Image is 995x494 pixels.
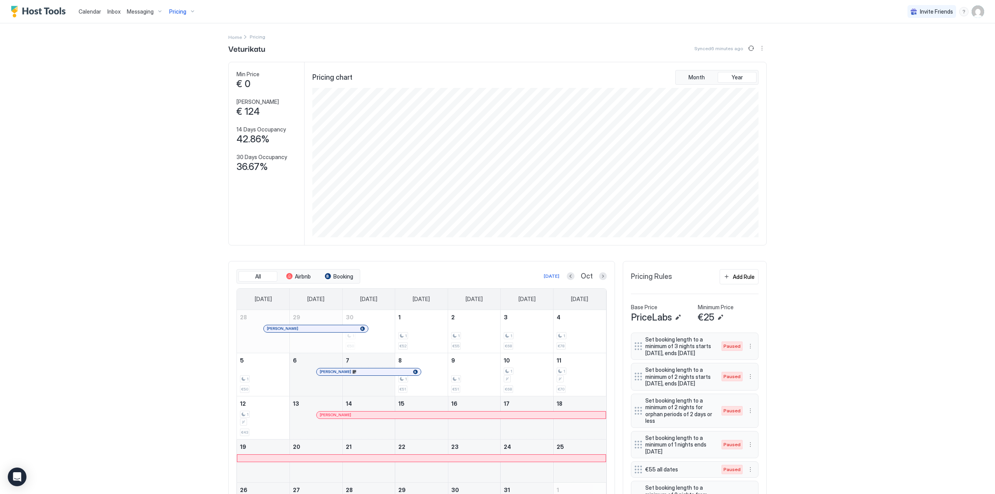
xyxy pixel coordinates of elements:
td: October 15, 2025 [395,396,448,439]
span: 23 [451,443,459,450]
span: 3 [504,314,508,321]
button: Add Rule [720,269,759,284]
a: Monday [300,289,332,310]
span: 10 [504,357,510,364]
td: October 1, 2025 [395,310,448,353]
div: menu [746,342,755,351]
span: [DATE] [466,296,483,303]
button: More options [757,44,767,53]
span: €43 [241,430,248,435]
a: September 30, 2025 [343,310,395,324]
a: October 15, 2025 [395,396,448,411]
button: More options [746,440,755,449]
span: 21 [346,443,352,450]
td: October 8, 2025 [395,353,448,396]
a: October 14, 2025 [343,396,395,411]
a: Inbox [107,7,121,16]
span: Set booking length to a minimum of 1 nights ends [DATE] [645,434,714,455]
a: September 28, 2025 [237,310,289,324]
span: Pricing Rules [631,272,672,281]
td: October 21, 2025 [342,439,395,482]
a: October 1, 2025 [395,310,448,324]
div: menu [746,372,755,381]
span: 12 [240,400,246,407]
span: All [255,273,261,280]
span: 30 [346,314,354,321]
span: €55 all dates [645,466,714,473]
td: October 4, 2025 [553,310,606,353]
a: Host Tools Logo [11,6,69,18]
span: 26 [240,487,247,493]
span: 1 [247,377,249,382]
span: [DATE] [360,296,377,303]
span: 19 [240,443,246,450]
span: [DATE] [307,296,324,303]
span: Set booking length to a minimum of 2 nights starts [DATE], ends [DATE] [645,366,714,387]
a: October 8, 2025 [395,353,448,368]
a: October 16, 2025 [448,396,501,411]
span: [PERSON_NAME] [320,412,351,417]
span: 2 [451,314,455,321]
span: PriceLabs [631,312,672,323]
td: October 14, 2025 [342,396,395,439]
button: Edit [716,313,725,322]
span: 1 [557,487,559,493]
span: 13 [293,400,299,407]
a: October 5, 2025 [237,353,289,368]
td: October 23, 2025 [448,439,501,482]
span: 16 [451,400,457,407]
span: € 124 [236,106,260,117]
a: October 9, 2025 [448,353,501,368]
td: October 9, 2025 [448,353,501,396]
button: Month [677,72,716,83]
span: 15 [398,400,405,407]
span: [DATE] [255,296,272,303]
td: October 24, 2025 [501,439,554,482]
span: €78 [558,343,564,349]
span: [PERSON_NAME] [236,98,279,105]
span: Pricing [169,8,186,15]
span: 18 [557,400,562,407]
td: September 29, 2025 [290,310,343,353]
a: October 24, 2025 [501,440,553,454]
span: 6 [293,357,297,364]
button: More options [746,406,755,415]
span: 27 [293,487,300,493]
td: September 28, 2025 [237,310,290,353]
span: 1 [458,377,460,382]
span: 11 [557,357,561,364]
span: €51 [452,387,459,392]
span: Invite Friends [920,8,953,15]
div: menu [959,7,969,16]
a: October 17, 2025 [501,396,553,411]
div: menu [746,406,755,415]
a: October 2, 2025 [448,310,501,324]
span: Minimum Price [698,304,734,311]
span: Oct [581,272,593,281]
span: €55 [452,343,459,349]
button: All [238,271,277,282]
a: October 21, 2025 [343,440,395,454]
td: October 16, 2025 [448,396,501,439]
button: Airbnb [279,271,318,282]
a: Home [228,33,242,41]
a: October 25, 2025 [554,440,606,454]
span: Paused [723,466,741,473]
span: 30 [451,487,459,493]
button: Booking [319,271,358,282]
span: 14 Days Occupancy [236,126,286,133]
span: €68 [505,387,512,392]
a: October 6, 2025 [290,353,342,368]
td: October 13, 2025 [290,396,343,439]
span: 30 Days Occupancy [236,154,287,161]
td: October 19, 2025 [237,439,290,482]
div: [PERSON_NAME] [320,412,603,417]
a: Wednesday [405,289,438,310]
span: 22 [398,443,405,450]
span: €70 [558,387,564,392]
a: October 7, 2025 [343,353,395,368]
span: Messaging [127,8,154,15]
span: [DATE] [413,296,430,303]
span: 1 [458,333,460,338]
a: October 4, 2025 [554,310,606,324]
